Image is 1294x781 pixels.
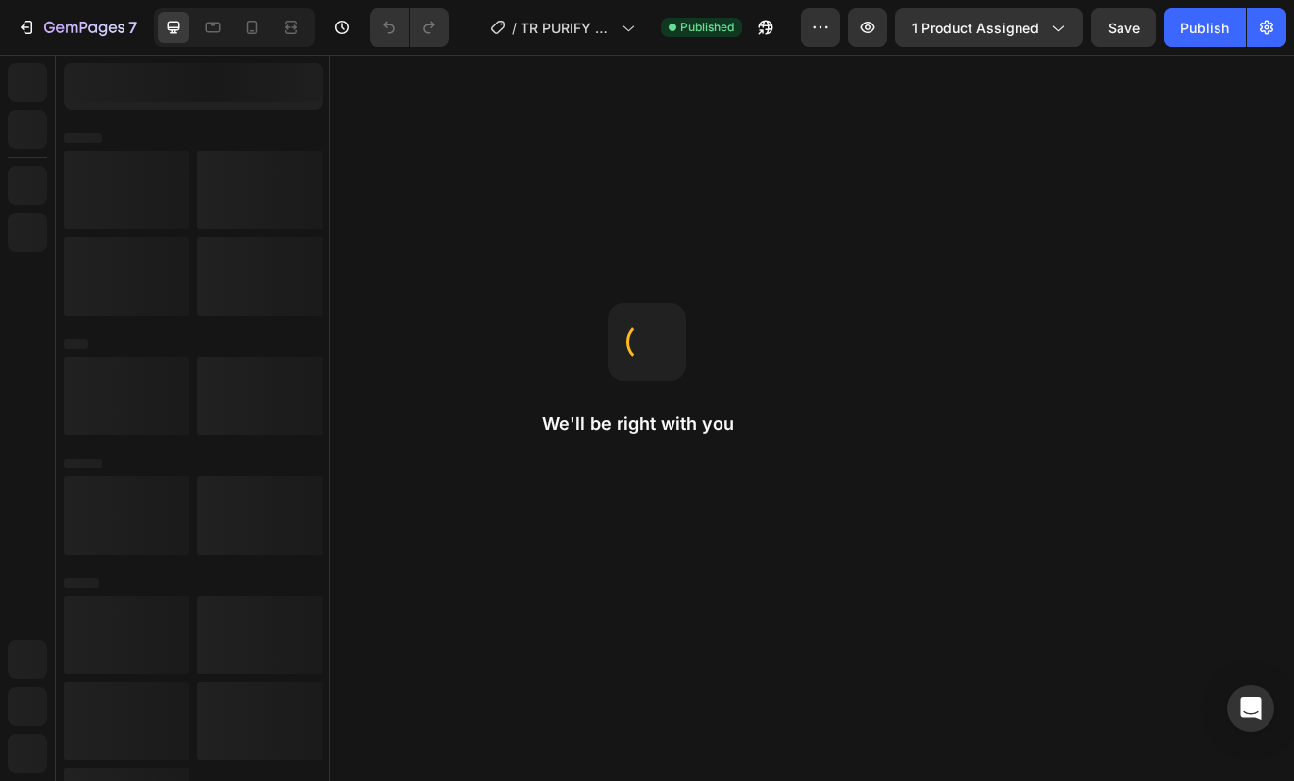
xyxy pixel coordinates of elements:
button: 7 [8,8,146,47]
p: 7 [128,16,137,39]
span: TR PURIFY OIL [521,18,614,38]
div: Undo/Redo [370,8,449,47]
button: Save [1091,8,1156,47]
button: Publish [1164,8,1246,47]
span: Save [1108,20,1140,36]
span: / [512,18,517,38]
button: 1 product assigned [895,8,1083,47]
div: Publish [1180,18,1229,38]
div: Open Intercom Messenger [1227,685,1274,732]
h2: We'll be right with you [542,413,752,436]
span: Published [680,19,734,36]
span: 1 product assigned [912,18,1039,38]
